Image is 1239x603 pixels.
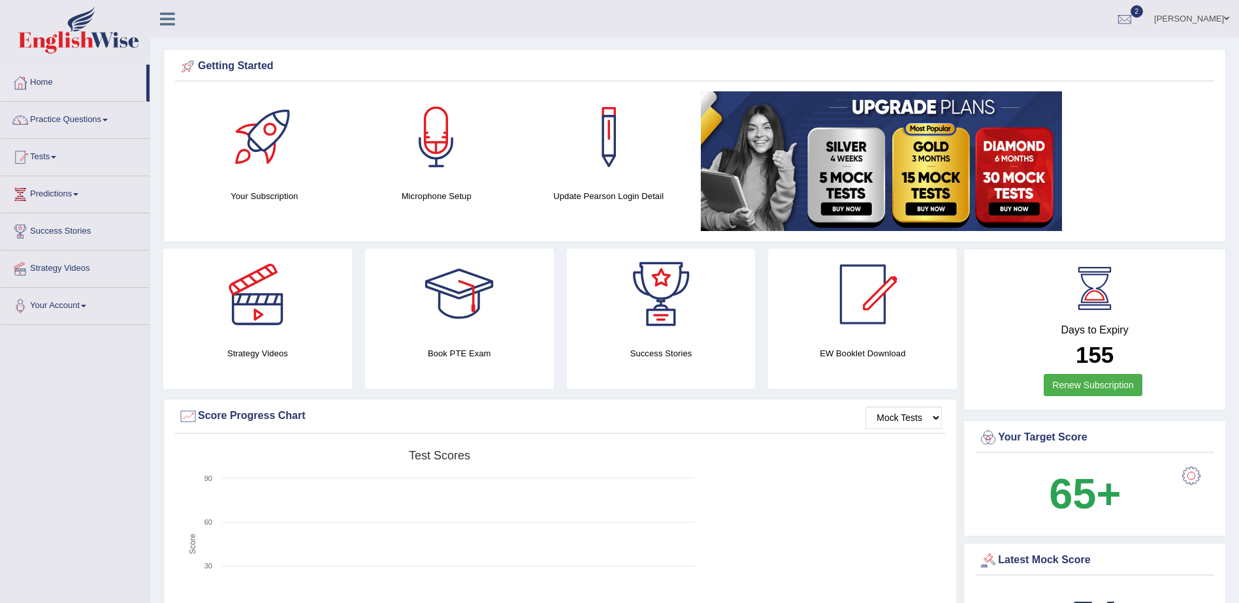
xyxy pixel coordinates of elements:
[701,91,1062,231] img: small5.jpg
[204,474,212,482] text: 90
[188,534,197,555] tspan: Score
[1131,5,1144,18] span: 2
[178,407,942,426] div: Score Progress Chart
[185,189,344,203] h4: Your Subscription
[978,428,1211,448] div: Your Target Score
[1,102,150,134] a: Practice Questions
[163,347,352,360] h4: Strategy Videos
[768,347,957,360] h4: EW Booklet Download
[978,324,1211,336] h4: Days to Expiry
[365,347,554,360] h4: Book PTE Exam
[1,176,150,209] a: Predictions
[204,518,212,526] text: 60
[409,449,470,462] tspan: Test scores
[567,347,756,360] h4: Success Stories
[1049,470,1121,518] b: 65+
[1,139,150,172] a: Tests
[204,562,212,570] text: 30
[178,57,1211,76] div: Getting Started
[978,551,1211,570] div: Latest Mock Score
[357,189,515,203] h4: Microphone Setup
[529,189,688,203] h4: Update Pearson Login Detail
[1,251,150,283] a: Strategy Videos
[1,213,150,246] a: Success Stories
[1076,342,1114,367] b: 155
[1,288,150,320] a: Your Account
[1,65,146,97] a: Home
[1044,374,1142,396] a: Renew Subscription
